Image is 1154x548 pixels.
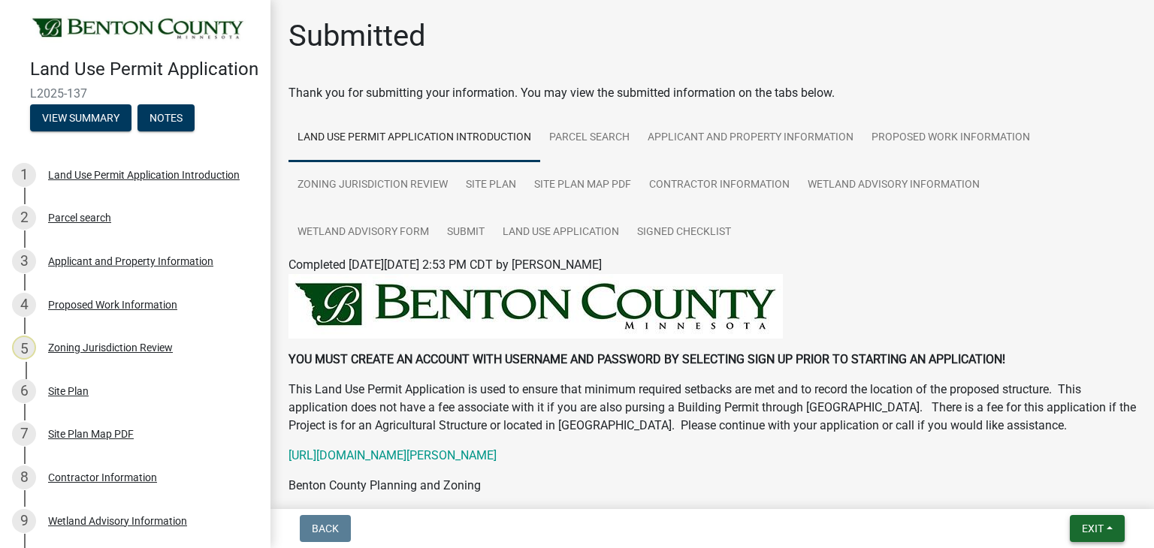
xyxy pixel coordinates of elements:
img: Benton County, Minnesota [30,16,246,43]
div: Site Plan [48,386,89,396]
h4: Land Use Permit Application [30,59,258,80]
strong: YOU MUST CREATE AN ACCOUNT WITH USERNAME AND PASSWORD BY SELECTING SIGN UP PRIOR TO STARTING AN A... [288,352,1005,366]
a: Wetland Advisory Form [288,209,438,257]
a: Proposed Work Information [862,114,1039,162]
img: BENTON_HEADER_6a8b96a6-b3ba-419c-b71a-ca67a580911a.jfif [288,274,783,339]
div: Contractor Information [48,472,157,483]
wm-modal-confirm: Summary [30,113,131,125]
a: Parcel search [540,114,639,162]
div: Applicant and Property Information [48,256,213,266]
div: Wetland Advisory Information [48,516,187,526]
button: Exit [1070,515,1125,542]
a: Land Use Application [494,209,628,257]
button: Notes [137,104,195,131]
p: Benton County Planning and Zoning [288,477,1136,495]
a: Zoning Jurisdiction Review [288,161,457,209]
a: Applicant and Property Information [639,114,862,162]
span: Completed [DATE][DATE] 2:53 PM CDT by [PERSON_NAME] [288,257,602,272]
div: Site Plan Map PDF [48,429,134,439]
span: Back [312,522,339,534]
a: Signed Checklist [628,209,740,257]
p: This Land Use Permit Application is used to ensure that minimum required setbacks are met and to ... [288,381,1136,435]
a: Contractor Information [640,161,799,209]
div: 7 [12,422,36,446]
a: Submit [438,209,494,257]
a: [URL][DOMAIN_NAME][PERSON_NAME] [288,448,497,462]
div: 6 [12,379,36,403]
div: 1 [12,163,36,187]
span: Exit [1082,522,1104,534]
button: View Summary [30,104,131,131]
h1: Submitted [288,18,426,54]
div: Parcel search [48,212,111,223]
a: Wetland Advisory Information [799,161,989,209]
div: 5 [12,336,36,360]
span: L2025-137 [30,86,240,101]
button: Back [300,515,351,542]
div: 9 [12,509,36,533]
div: Proposed Work Information [48,300,177,310]
a: Site Plan [457,161,525,209]
div: 3 [12,249,36,273]
a: Site Plan Map PDF [525,161,640,209]
div: 4 [12,293,36,317]
div: Land Use Permit Application Introduction [48,170,240,180]
div: Thank you for submitting your information. You may view the submitted information on the tabs below. [288,84,1136,102]
wm-modal-confirm: Notes [137,113,195,125]
div: 8 [12,465,36,489]
div: Zoning Jurisdiction Review [48,342,173,353]
div: 2 [12,206,36,230]
a: Land Use Permit Application Introduction [288,114,540,162]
